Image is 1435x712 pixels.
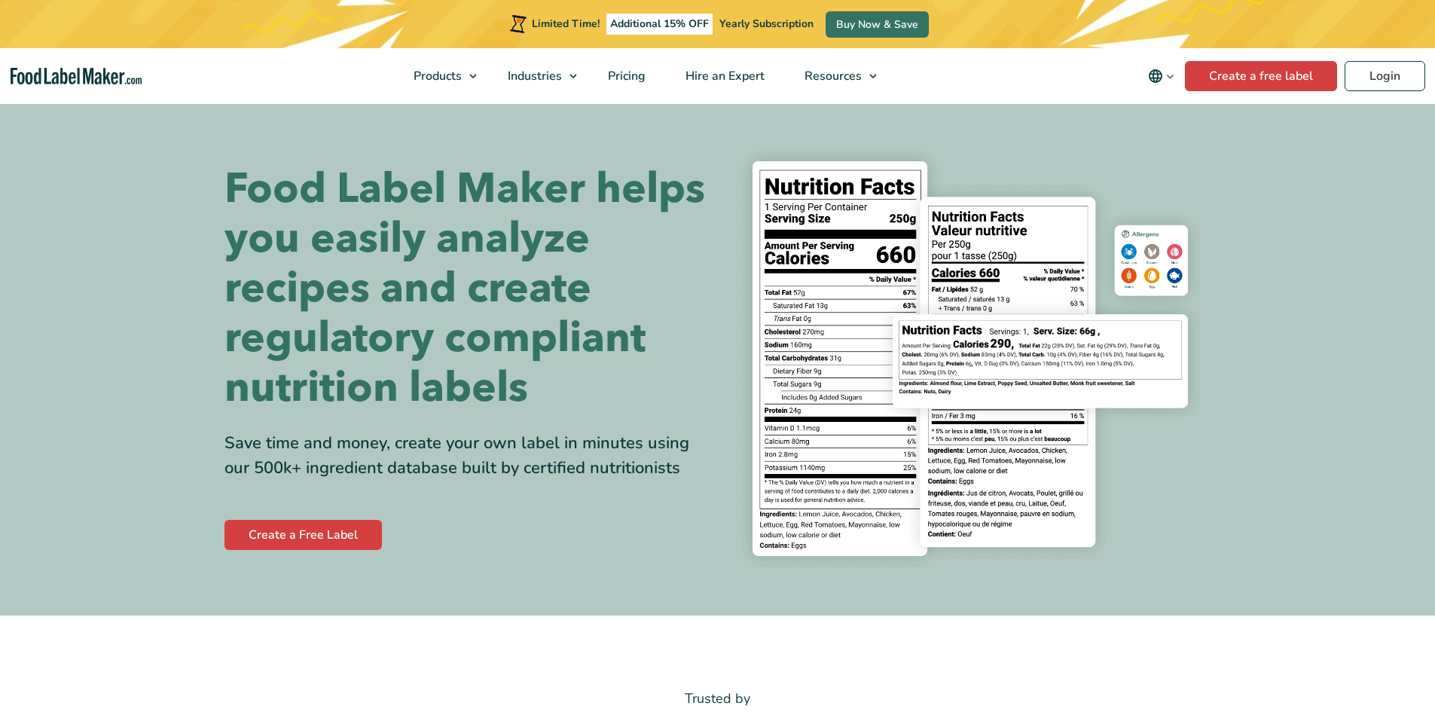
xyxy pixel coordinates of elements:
[1345,61,1425,91] a: Login
[224,688,1211,710] p: Trusted by
[503,68,563,84] span: Industries
[588,48,662,104] a: Pricing
[603,68,647,84] span: Pricing
[681,68,766,84] span: Hire an Expert
[409,68,463,84] span: Products
[488,48,585,104] a: Industries
[800,68,863,84] span: Resources
[1137,61,1185,91] button: Change language
[224,431,707,481] div: Save time and money, create your own label in minutes using our 500k+ ingredient database built b...
[11,68,142,85] a: Food Label Maker homepage
[606,14,713,35] span: Additional 15% OFF
[532,17,600,31] span: Limited Time!
[224,520,382,550] a: Create a Free Label
[394,48,484,104] a: Products
[785,48,884,104] a: Resources
[826,11,929,38] a: Buy Now & Save
[719,17,814,31] span: Yearly Subscription
[224,164,707,413] h1: Food Label Maker helps you easily analyze recipes and create regulatory compliant nutrition labels
[666,48,781,104] a: Hire an Expert
[1185,61,1337,91] a: Create a free label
